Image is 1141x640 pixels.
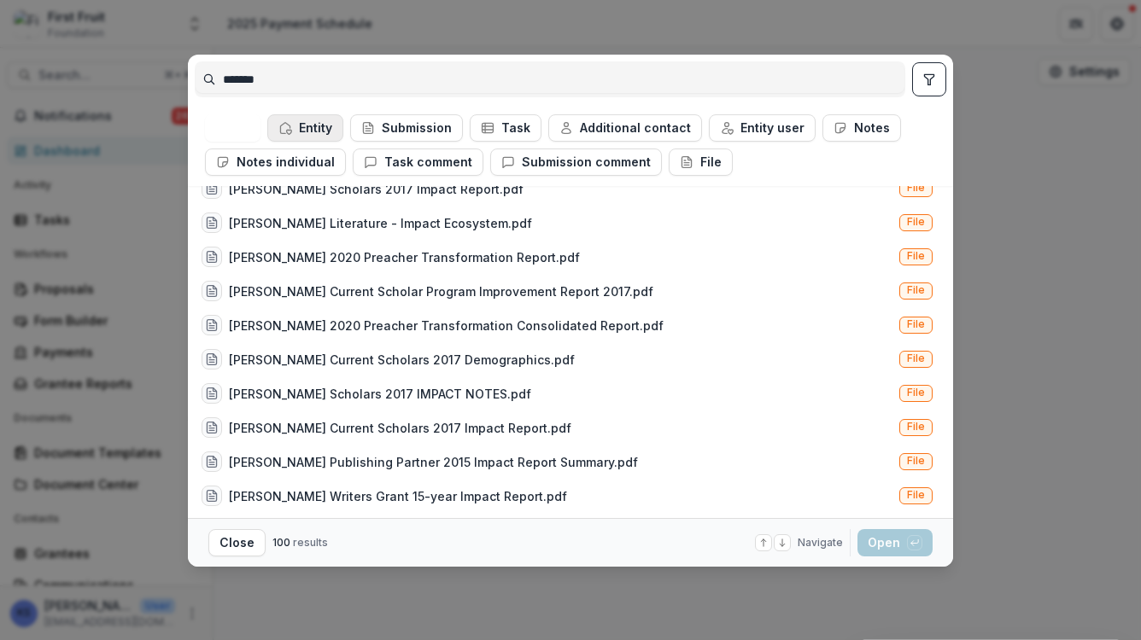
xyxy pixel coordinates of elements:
[205,148,346,176] button: Notes individual
[907,421,925,433] span: File
[907,284,925,296] span: File
[267,114,343,142] button: Entity
[490,148,662,176] button: Submission comment
[229,282,653,300] div: [PERSON_NAME] Current Scholar Program Improvement Report 2017.pdf
[907,455,925,467] span: File
[798,535,843,550] span: Navigate
[229,214,532,232] div: [PERSON_NAME] Literature - Impact Ecosystem.pdf
[353,148,483,176] button: Task comment
[293,536,328,549] span: results
[907,182,925,194] span: File
[205,114,260,142] button: All
[350,114,463,142] button: Submission
[907,216,925,228] span: File
[229,351,575,369] div: [PERSON_NAME] Current Scholars 2017 Demographics.pdf
[912,62,946,96] button: toggle filters
[272,536,290,549] span: 100
[907,489,925,501] span: File
[548,114,702,142] button: Additional contact
[907,250,925,262] span: File
[229,453,638,471] div: [PERSON_NAME] Publishing Partner 2015 Impact Report Summary.pdf
[208,529,266,556] button: Close
[470,114,541,142] button: Task
[907,318,925,330] span: File
[229,180,524,198] div: [PERSON_NAME] Scholars 2017 Impact Report.pdf
[229,317,664,335] div: [PERSON_NAME] 2020 Preacher Transformation Consolidated Report.pdf
[229,419,571,437] div: [PERSON_NAME] Current Scholars 2017 Impact Report.pdf
[229,248,580,266] div: [PERSON_NAME] 2020 Preacher Transformation Report.pdf
[907,352,925,364] span: File
[229,385,531,403] div: [PERSON_NAME] Scholars 2017 IMPACT NOTES.pdf
[229,487,567,505] div: [PERSON_NAME] Writers Grant 15-year Impact Report.pdf
[822,114,901,142] button: Notes
[857,529,933,556] button: Open
[669,148,733,176] button: File
[907,387,925,399] span: File
[709,114,816,142] button: Entity user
